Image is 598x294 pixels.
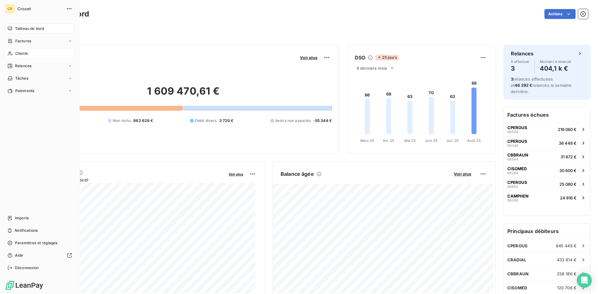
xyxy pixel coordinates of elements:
span: À effectuer [511,60,529,63]
button: CISOMED6628430 600 € [504,163,590,177]
h6: Factures échues [504,107,590,122]
tspan: Juil. 25 [446,138,459,143]
tspan: Août 25 [467,138,481,143]
button: Voir plus [298,55,319,60]
span: CISOMED [507,285,527,290]
button: CAMPHEN6656824 816 € [504,191,590,204]
span: 31 872 € [561,154,577,159]
h6: Relances [511,50,534,57]
span: 30 600 € [559,168,577,173]
span: 46 292 € [515,83,532,88]
span: 25 080 € [559,182,577,187]
h6: Principaux débiteurs [504,224,590,239]
span: Notifications [15,228,38,233]
span: Chiffre d'affaires mensuel [35,176,224,183]
img: Logo LeanPay [5,280,44,290]
span: -55 344 € [313,118,332,124]
span: 66349 [507,144,518,147]
button: CPEROUS6634938 448 € [504,136,590,150]
span: 66284 [507,171,518,175]
button: CPEROUS6668225 080 € [504,177,590,191]
span: 120 706 € [557,285,577,290]
span: Débit divers [195,118,217,124]
span: 66568 [507,198,518,202]
h2: 1 609 470,61 € [35,85,332,104]
span: 38 448 € [559,141,577,146]
tspan: Mai 25 [404,138,416,143]
span: CBBRAUN [507,152,528,157]
span: Avoirs non associés [275,118,311,124]
tspan: Mars 25 [360,138,374,143]
div: CR [5,4,15,14]
h6: DSO [355,54,365,61]
button: CBBRAUN6658431 872 € [504,150,590,163]
a: Tableau de bord [5,24,74,34]
h4: 404,1 k € [540,63,572,73]
span: 258 186 € [557,271,577,276]
span: CPEROUS [507,139,527,144]
a: Clients [5,49,74,58]
span: 24 816 € [560,195,577,200]
span: Tâches [15,76,28,81]
span: 66682 [507,185,518,189]
span: 862 629 € [133,118,153,124]
span: 66594 [507,130,518,134]
span: Tableau de bord [15,26,44,31]
span: Clients [15,51,28,56]
div: Open Intercom Messenger [577,273,592,288]
span: Factures [15,38,31,44]
span: 3 720 € [219,118,234,124]
span: Non-échu [113,118,131,124]
span: 66584 [507,157,518,161]
a: Paiements [5,86,74,96]
tspan: Avr. 25 [383,138,394,143]
h6: Balance âgée [281,170,314,178]
a: Factures [5,36,74,46]
span: CPEROUS [507,243,528,248]
span: 25 jours [375,55,398,60]
span: Paiements [15,88,34,94]
button: Actions [544,9,576,19]
span: 219 060 € [558,127,577,132]
button: Voir plus [452,171,473,177]
span: Montant à relancer [540,60,572,63]
span: CPEROUS [507,125,527,130]
span: 6 derniers mois [357,66,387,71]
a: Relances [5,61,74,71]
span: CPEROUS [507,180,527,185]
a: Paramètres et réglages [5,238,74,248]
span: Aide [15,253,23,258]
span: Paramètres et réglages [15,240,57,246]
button: CPEROUS66594219 060 € [504,122,590,136]
button: Voir plus [227,171,245,177]
span: CBBRAUN [507,271,529,276]
span: Voir plus [229,172,243,176]
span: 433 814 € [557,257,577,262]
a: Tâches [5,73,74,83]
h4: 3 [511,63,529,73]
span: CISOMED [507,166,527,171]
span: Voir plus [454,171,471,176]
span: Imports [15,215,29,221]
span: CRADIAL [507,257,526,262]
span: Déconnexion [15,265,39,271]
tspan: Juin 25 [425,138,438,143]
span: relances effectuées et relancés la semaine dernière. [511,77,572,94]
span: Crozet [17,6,62,11]
a: Imports [5,213,74,223]
span: 3 [511,77,513,82]
span: Relances [15,63,31,69]
span: 645 449 € [556,243,577,248]
span: Voir plus [300,55,317,60]
a: Aide [5,250,74,260]
span: CAMPHEN [507,194,529,198]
